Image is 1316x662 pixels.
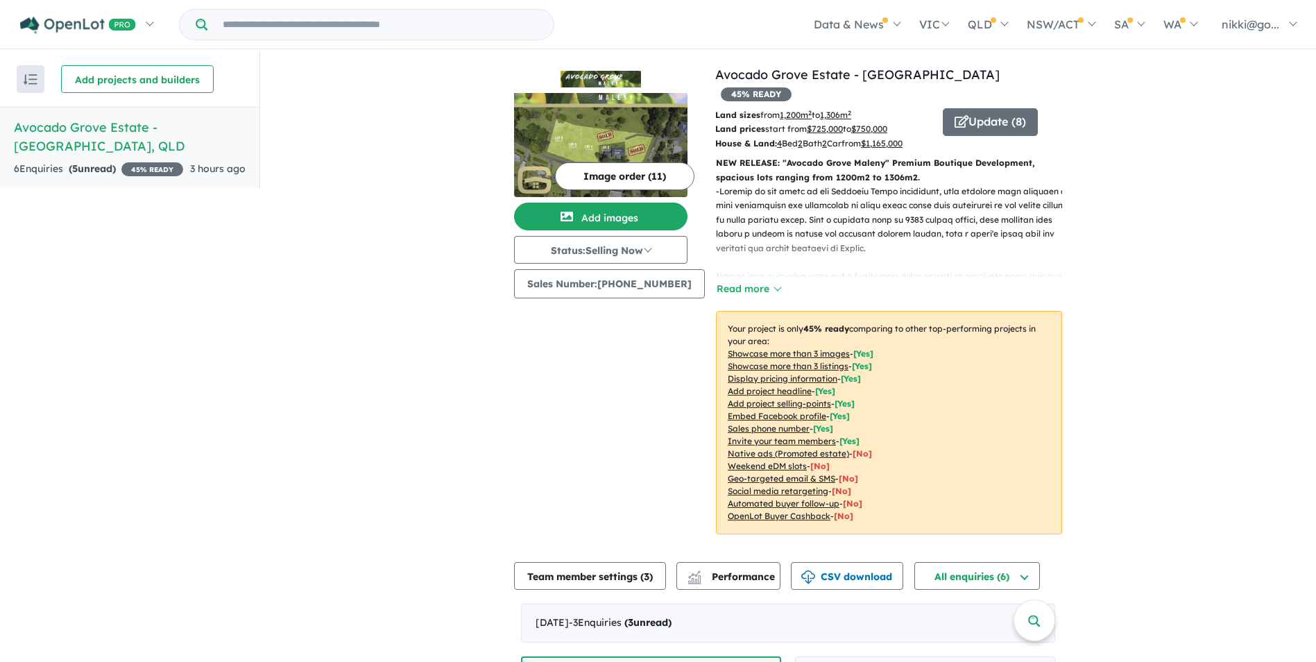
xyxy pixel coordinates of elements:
h5: Avocado Grove Estate - [GEOGRAPHIC_DATA] , QLD [14,118,246,155]
u: 2 [798,138,803,148]
u: OpenLot Buyer Cashback [728,511,830,521]
p: NEW RELEASE: "Avocado Grove Maleny" Premium Boutique Development, spacious lots ranging from 1200... [716,156,1062,185]
b: Land prices [715,124,765,134]
p: from [715,108,932,122]
a: Avocado Grove Estate - [GEOGRAPHIC_DATA] [715,67,1000,83]
span: 3 [644,570,649,583]
img: sort.svg [24,74,37,85]
sup: 2 [808,109,812,117]
u: $ 725,000 [807,124,843,134]
span: [No] [832,486,851,496]
u: Showcase more than 3 listings [728,361,848,371]
strong: ( unread) [69,162,116,175]
p: Your project is only comparing to other top-performing projects in your area: - - - - - - - - - -... [716,311,1062,534]
button: Image order (11) [555,162,694,190]
input: Try estate name, suburb, builder or developer [210,10,551,40]
span: [No] [853,448,872,459]
button: Team member settings (3) [514,562,666,590]
img: Avocado Grove Estate - Maleny Logo [520,71,682,87]
button: Update (8) [943,108,1038,136]
u: Native ads (Promoted estate) [728,448,849,459]
span: - 3 Enquir ies [569,616,672,629]
div: [DATE] [521,604,1055,643]
u: Embed Facebook profile [728,411,826,421]
span: nikki@go... [1222,17,1279,31]
b: House & Land: [715,138,777,148]
button: Read more [716,281,781,297]
u: 4 [777,138,782,148]
p: Bed Bath Car from [715,137,932,151]
p: start from [715,122,932,136]
u: Invite your team members [728,436,836,446]
b: Land sizes [715,110,760,120]
u: 1,306 m [820,110,851,120]
span: to [843,124,887,134]
u: Geo-targeted email & SMS [728,473,835,484]
u: Add project selling-points [728,398,831,409]
button: CSV download [791,562,903,590]
button: All enquiries (6) [914,562,1040,590]
u: $ 1,165,000 [861,138,903,148]
img: bar-chart.svg [687,575,701,584]
button: Performance [676,562,780,590]
a: Avocado Grove Estate - Maleny LogoAvocado Grove Estate - Maleny [514,65,687,197]
span: [ Yes ] [835,398,855,409]
span: 45 % READY [121,162,183,176]
span: [No] [839,473,858,484]
u: Automated buyer follow-up [728,498,839,509]
span: [ Yes ] [852,361,872,371]
span: [No] [834,511,853,521]
u: Weekend eDM slots [728,461,807,471]
span: [No] [810,461,830,471]
strong: ( unread) [624,616,672,629]
button: Sales Number:[PHONE_NUMBER] [514,269,705,298]
span: [ Yes ] [815,386,835,396]
span: [ Yes ] [830,411,850,421]
button: Add projects and builders [61,65,214,93]
u: 1,200 m [780,110,812,120]
img: Openlot PRO Logo White [20,17,136,34]
div: 6 Enquir ies [14,161,183,178]
span: [ Yes ] [813,423,833,434]
u: 2 [822,138,827,148]
span: 3 [628,616,633,629]
span: [ Yes ] [841,373,861,384]
span: 3 hours ago [190,162,246,175]
span: Performance [690,570,775,583]
u: $ 750,000 [851,124,887,134]
img: Avocado Grove Estate - Maleny [514,93,687,197]
span: to [812,110,851,120]
span: 5 [72,162,78,175]
sup: 2 [848,109,851,117]
u: Add project headline [728,386,812,396]
button: Add images [514,203,687,230]
u: Sales phone number [728,423,810,434]
u: Display pricing information [728,373,837,384]
span: 45 % READY [721,87,792,101]
img: line-chart.svg [688,570,701,578]
span: [ Yes ] [853,348,873,359]
u: Social media retargeting [728,486,828,496]
span: [No] [843,498,862,509]
b: 45 % ready [803,323,849,334]
button: Status:Selling Now [514,236,687,264]
img: download icon [801,570,815,584]
p: - Loremip do sit ametc ad eli Seddoeiu Tempo incididunt, utla etdolore magn aliquaen a mini venia... [716,185,1073,510]
u: Showcase more than 3 images [728,348,850,359]
span: [ Yes ] [839,436,860,446]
